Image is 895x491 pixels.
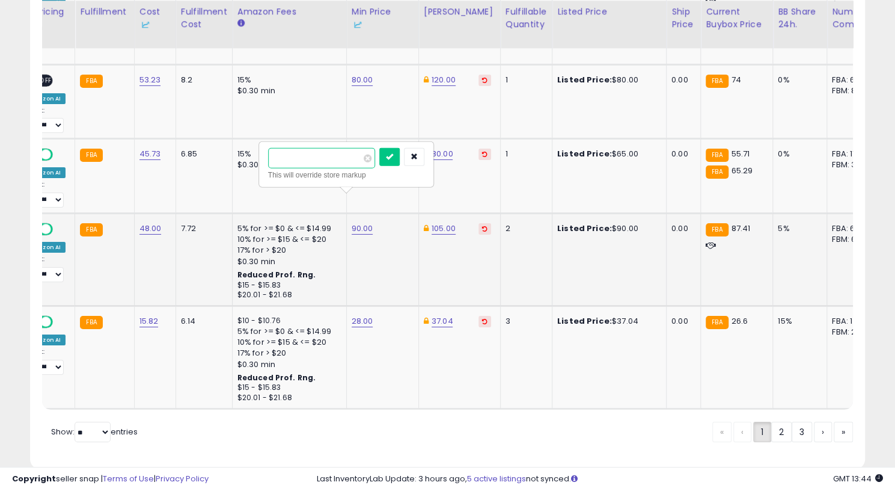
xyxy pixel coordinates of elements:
[237,280,337,291] div: $15 - $15.83
[237,359,337,370] div: $0.30 min
[23,181,66,208] div: Preset:
[237,19,245,29] small: Amazon Fees.
[557,75,657,85] div: $80.00
[832,234,872,245] div: FBM: 6
[237,372,316,383] b: Reduced Prof. Rng.
[237,75,337,85] div: 15%
[778,75,817,85] div: 0%
[237,6,341,19] div: Amazon Fees
[792,422,812,442] a: 3
[506,6,547,31] div: Fulfillable Quantity
[671,316,691,327] div: 0.00
[506,149,543,159] div: 1
[139,315,159,327] a: 15.82
[23,255,66,282] div: Preset:
[139,19,151,31] img: InventoryLab Logo
[237,223,337,234] div: 5% for >= $0 & <= $14.99
[732,74,741,85] span: 74
[557,223,612,234] b: Listed Price:
[832,316,872,327] div: FBA: 1
[352,315,373,327] a: 28.00
[103,473,154,484] a: Terms of Use
[139,74,161,86] a: 53.23
[352,223,373,235] a: 90.00
[352,19,414,31] div: Some or all of the values in this column are provided from Inventory Lab.
[23,93,66,104] div: Amazon AI
[181,6,227,31] div: Fulfillment Cost
[506,75,543,85] div: 1
[317,474,883,485] div: Last InventoryLab Update: 3 hours ago, not synced.
[237,326,337,337] div: 5% for >= $0 & <= $14.99
[12,474,209,485] div: seller snap | |
[832,75,872,85] div: FBA: 6
[706,149,728,162] small: FBA
[467,473,526,484] a: 5 active listings
[352,19,364,31] img: InventoryLab Logo
[80,149,102,162] small: FBA
[139,6,171,31] div: Cost
[181,149,223,159] div: 6.85
[139,19,171,31] div: Some or all of the values in this column are provided from Inventory Lab.
[557,315,612,327] b: Listed Price:
[237,234,337,245] div: 10% for >= $15 & <= $20
[706,165,728,179] small: FBA
[732,148,750,159] span: 55.71
[832,149,872,159] div: FBA: 17
[771,422,792,442] a: 2
[432,315,453,327] a: 37.04
[832,327,872,338] div: FBM: 2
[706,6,768,31] div: Current Buybox Price
[80,75,102,88] small: FBA
[842,426,845,438] span: »
[23,335,66,345] div: Amazon AI
[80,6,129,19] div: Fulfillment
[778,316,817,327] div: 15%
[51,317,70,327] span: OFF
[832,223,872,234] div: FBA: 6
[181,223,223,234] div: 7.72
[237,383,337,393] div: $15 - $15.83
[822,426,824,438] span: ›
[833,473,883,484] span: 2025-09-8 13:44 GMT
[23,6,70,19] div: Repricing
[51,426,138,437] span: Show: entries
[237,393,337,403] div: $20.01 - $21.68
[671,75,691,85] div: 0.00
[506,223,543,234] div: 2
[732,223,751,234] span: 87.41
[156,473,209,484] a: Privacy Policy
[51,224,70,235] span: OFF
[80,223,102,236] small: FBA
[557,6,661,19] div: Listed Price
[557,148,612,159] b: Listed Price:
[557,223,657,234] div: $90.00
[237,245,337,256] div: 17% for > $20
[237,270,316,280] b: Reduced Prof. Rng.
[23,242,66,253] div: Amazon AI
[36,75,55,85] span: OFF
[237,348,337,359] div: 17% for > $20
[12,473,56,484] strong: Copyright
[557,316,657,327] div: $37.04
[432,74,456,86] a: 120.00
[432,223,456,235] a: 105.00
[671,149,691,159] div: 0.00
[352,74,373,86] a: 80.00
[706,223,728,236] small: FBA
[778,149,817,159] div: 0%
[51,150,70,160] span: OFF
[139,148,161,160] a: 45.73
[181,316,223,327] div: 6.14
[80,316,102,329] small: FBA
[424,6,495,19] div: [PERSON_NAME]
[832,6,876,31] div: Num of Comp.
[23,107,66,134] div: Preset:
[237,256,337,267] div: $0.30 min
[832,85,872,96] div: FBM: 8
[832,159,872,170] div: FBM: 3
[732,165,753,176] span: 65.29
[23,348,66,375] div: Preset:
[237,337,337,348] div: 10% for >= $15 & <= $20
[557,74,612,85] b: Listed Price:
[671,6,695,31] div: Ship Price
